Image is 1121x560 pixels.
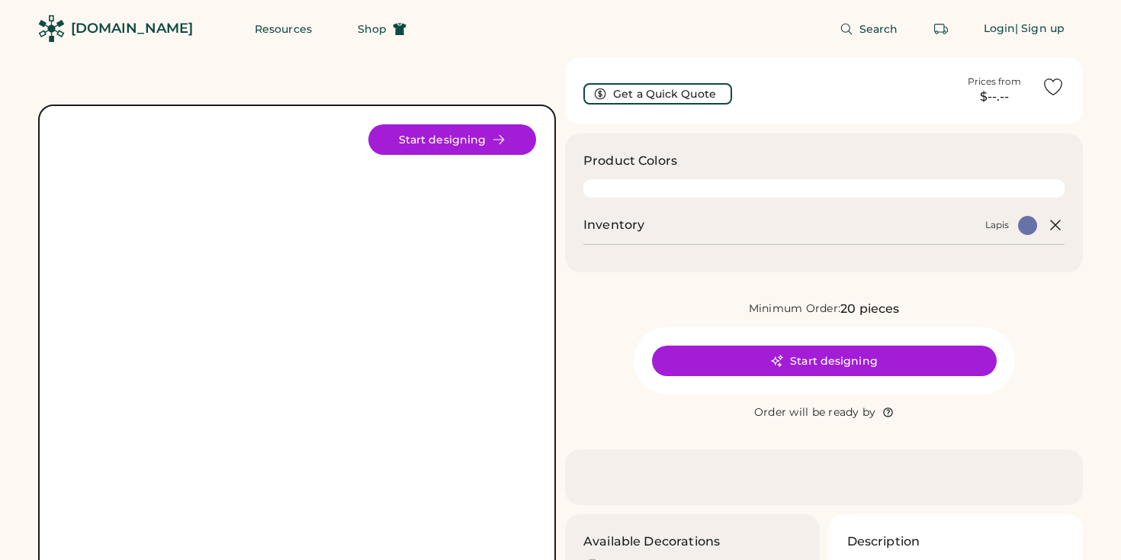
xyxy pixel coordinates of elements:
div: Order will be ready by [754,405,876,420]
div: Prices from [968,76,1021,88]
button: Resources [236,14,330,44]
button: Search [821,14,917,44]
div: Lapis [985,219,1009,231]
h3: Description [847,533,920,551]
button: Get a Quick Quote [583,83,732,105]
div: | Sign up [1015,21,1065,37]
button: Start designing [368,124,536,155]
button: Retrieve an order [926,14,956,44]
div: Login [984,21,1016,37]
img: Rendered Logo - Screens [38,15,65,42]
div: $--.-- [956,88,1033,106]
div: Minimum Order: [749,301,841,317]
button: Start designing [652,346,997,376]
div: [DOMAIN_NAME] [71,19,193,38]
h2: Inventory [583,216,644,234]
h3: Available Decorations [583,533,720,551]
span: Search [859,24,898,34]
h3: Product Colors [583,152,677,170]
span: Shop [358,24,387,34]
div: 20 pieces [840,300,899,318]
button: Shop [339,14,425,44]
